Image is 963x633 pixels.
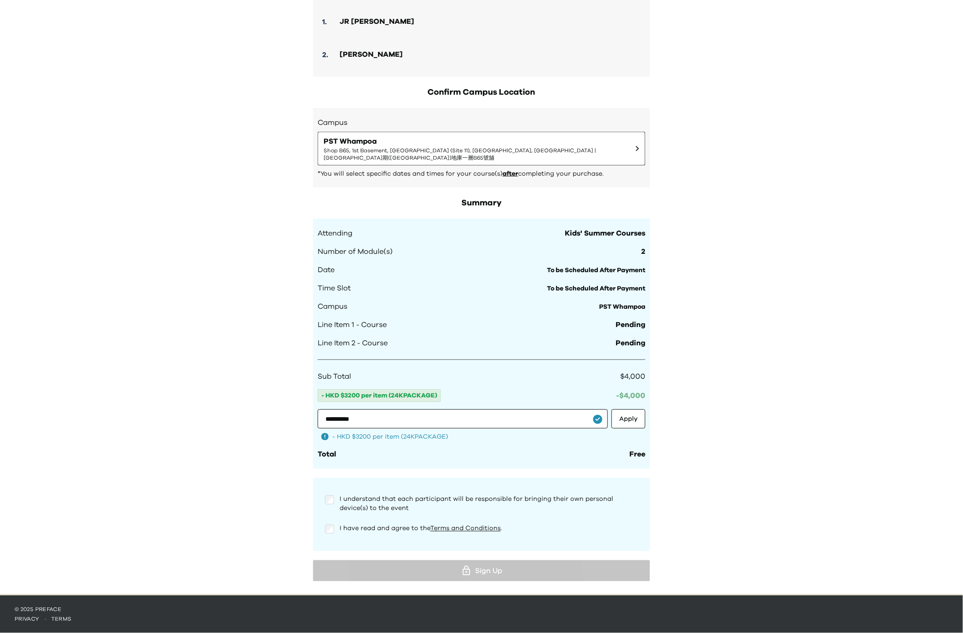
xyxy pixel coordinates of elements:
[565,228,645,239] span: Kids' Summer Courses
[318,117,645,128] h3: Campus
[318,319,387,330] span: Line Item 1 - Course
[616,392,645,399] span: -$ 4,000
[599,304,645,310] span: PST Whampoa
[320,564,643,578] div: Sign Up
[318,389,441,402] span: - HKD $3200 per item (24KPACKAGE)
[629,449,645,460] div: Free
[616,338,645,349] span: Pending
[340,496,613,511] span: I understand that each participant will be responsible for bringing their own personal device(s) ...
[340,16,414,28] div: JR [PERSON_NAME]
[324,147,628,161] span: Shop B65, 1st Basement, [GEOGRAPHIC_DATA] (Site 11), [GEOGRAPHIC_DATA], [GEOGRAPHIC_DATA] | [GEOG...
[332,432,448,441] span: - HKD $3200 per item (24KPACKAGE)
[318,301,347,312] span: Campus
[318,246,393,257] span: Number of Module(s)
[318,228,352,239] span: Attending
[318,16,334,27] div: 1 .
[51,616,72,622] a: terms
[547,267,645,274] span: To be Scheduled After Payment
[616,319,645,330] span: Pending
[340,525,502,531] span: I have read and agree to the .
[39,616,51,622] span: ·
[15,616,39,622] a: privacy
[324,136,628,147] span: PST Whampoa
[641,246,645,257] span: 2
[313,560,650,581] button: Sign Up
[340,49,403,61] div: [PERSON_NAME]
[318,451,336,458] span: Total
[313,86,650,99] h2: Confirm Campus Location
[318,49,334,60] div: 2 .
[318,338,388,349] span: Line Item 2 - Course
[318,169,645,178] p: *You will select specific dates and times for your course(s) completing your purchase.
[611,409,645,429] button: Apply
[503,171,518,177] span: after
[318,371,351,382] span: Sub Total
[318,132,645,166] button: PST WhampoaShop B65, 1st Basement, [GEOGRAPHIC_DATA] (Site 11), [GEOGRAPHIC_DATA], [GEOGRAPHIC_DA...
[620,373,645,380] span: $4,000
[318,264,335,275] span: Date
[15,606,948,613] p: © 2025 Preface
[318,283,351,294] span: Time Slot
[430,525,501,531] a: Terms and Conditions
[547,285,645,292] span: To be Scheduled After Payment
[313,197,650,209] h2: Summary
